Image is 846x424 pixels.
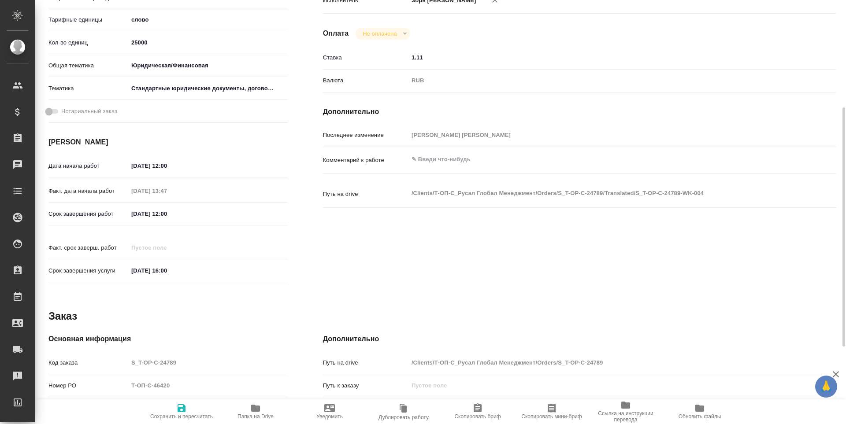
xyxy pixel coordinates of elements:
[356,28,410,40] div: Не оплачена
[408,186,794,201] textarea: /Clients/Т-ОП-С_Русал Глобал Менеджмент/Orders/S_T-OP-C-24789/Translated/S_T-OP-C-24789-WK-004
[316,413,343,420] span: Уведомить
[408,51,794,64] input: ✎ Введи что-нибудь
[293,399,367,424] button: Уведомить
[378,414,429,420] span: Дублировать работу
[128,264,205,277] input: ✎ Введи что-нибудь
[408,379,794,392] input: Пустое поле
[360,30,399,37] button: Не оплачена
[454,413,501,420] span: Скопировать бриф
[815,376,837,398] button: 🙏
[515,399,589,424] button: Скопировать мини-бриф
[323,334,836,344] h4: Дополнительно
[48,137,288,147] h4: [PERSON_NAME]
[48,210,128,218] p: Срок завершения работ
[441,399,515,424] button: Скопировать бриф
[128,36,288,49] input: ✎ Введи что-нибудь
[323,76,408,85] p: Валюта
[323,107,836,117] h4: Дополнительно
[48,309,77,323] h2: Заказ
[323,28,349,39] h4: Оплата
[128,207,205,220] input: ✎ Введи что-нибудь
[408,356,794,369] input: Пустое поле
[48,162,128,170] p: Дата начала работ
[128,58,288,73] div: Юридическая/Финансовая
[237,413,274,420] span: Папка на Drive
[323,156,408,165] p: Комментарий к работе
[323,190,408,199] p: Путь на drive
[145,399,219,424] button: Сохранить и пересчитать
[48,84,128,93] p: Тематика
[61,107,117,116] span: Нотариальный заказ
[48,61,128,70] p: Общая тематика
[679,413,721,420] span: Обновить файлы
[128,379,288,392] input: Пустое поле
[819,377,834,396] span: 🙏
[128,81,288,96] div: Стандартные юридические документы, договоры, уставы
[48,266,128,275] p: Срок завершения услуги
[128,241,205,254] input: Пустое поле
[48,381,128,390] p: Номер РО
[594,410,657,423] span: Ссылка на инструкции перевода
[48,187,128,195] p: Факт. дата начала работ
[128,159,205,172] input: ✎ Введи что-нибудь
[48,358,128,367] p: Код заказа
[663,399,737,424] button: Обновить файлы
[48,243,128,252] p: Факт. срок заверш. работ
[323,131,408,140] p: Последнее изменение
[323,358,408,367] p: Путь на drive
[128,184,205,197] input: Пустое поле
[367,399,441,424] button: Дублировать работу
[128,356,288,369] input: Пустое поле
[48,334,288,344] h4: Основная информация
[48,15,128,24] p: Тарифные единицы
[589,399,663,424] button: Ссылка на инструкции перевода
[323,53,408,62] p: Ставка
[128,12,288,27] div: слово
[150,413,213,420] span: Сохранить и пересчитать
[323,381,408,390] p: Путь к заказу
[219,399,293,424] button: Папка на Drive
[521,413,582,420] span: Скопировать мини-бриф
[48,38,128,47] p: Кол-во единиц
[408,73,794,88] div: RUB
[408,129,794,141] input: Пустое поле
